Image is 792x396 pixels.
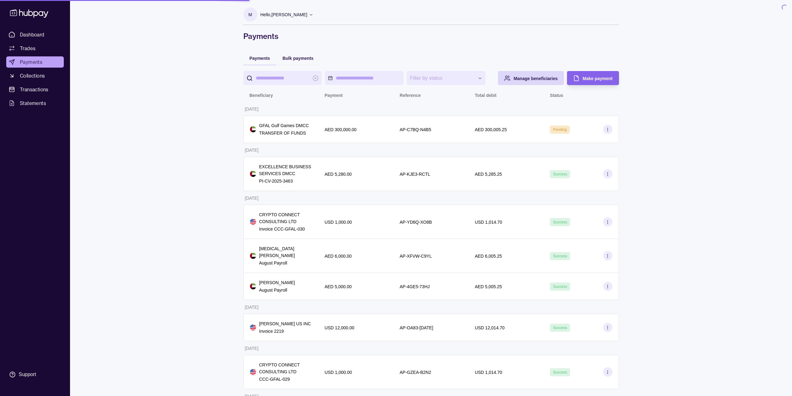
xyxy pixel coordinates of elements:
[400,172,430,177] p: AP-KJE3-RCTL
[325,254,352,259] p: AED 6,000.00
[20,72,45,79] span: Collections
[248,11,252,18] p: M
[475,284,502,289] p: AED 5,005.25
[513,76,558,81] span: Manage beneficiaries
[245,148,259,153] p: [DATE]
[6,29,64,40] a: Dashboard
[250,93,273,98] p: Beneficiary
[250,369,256,375] img: us
[245,196,259,201] p: [DATE]
[400,325,433,330] p: AP-OA83-[DATE]
[475,325,505,330] p: USD 12,014.70
[245,305,259,310] p: [DATE]
[20,99,46,107] span: Statements
[259,122,309,129] p: GFAL Gulf Games DMCC
[259,328,311,335] p: Invoice 2219
[553,284,567,289] span: Success
[259,260,312,266] p: August Payroll
[553,254,567,258] span: Success
[325,220,352,225] p: USD 1,000.00
[260,11,307,18] p: Hello, [PERSON_NAME]
[20,58,42,66] span: Payments
[259,178,312,184] p: PI-CV-2025-3463
[259,361,312,375] p: CRYPTO CONNECT CONSULTING LTD
[400,127,431,132] p: AP-C7BQ-N4B5
[475,220,502,225] p: USD 1,014.70
[6,70,64,81] a: Collections
[400,284,429,289] p: AP-4GE5-73HJ
[6,84,64,95] a: Transactions
[475,172,502,177] p: AED 5,285.25
[20,31,45,38] span: Dashboard
[325,370,352,375] p: USD 1,000.00
[325,284,352,289] p: AED 5,000.00
[6,368,64,381] a: Support
[553,220,567,224] span: Success
[250,324,256,331] img: us
[245,346,259,351] p: [DATE]
[20,86,49,93] span: Transactions
[475,370,502,375] p: USD 1,014.70
[283,56,314,61] span: Bulk payments
[400,93,421,98] p: Reference
[259,211,312,225] p: CRYPTO CONNECT CONSULTING LTD
[256,71,310,85] input: search
[250,253,256,259] img: ae
[259,163,312,177] p: EXCELLENCE BUSINESS SERVICES DMCC
[553,326,567,330] span: Success
[259,279,295,286] p: [PERSON_NAME]
[259,376,312,383] p: CCC-GFAL-029
[553,172,567,176] span: Success
[259,320,311,327] p: [PERSON_NAME] US INC
[400,220,432,225] p: AP-YD6Q-XO8B
[400,254,432,259] p: AP-XFVW-C9YL
[325,325,354,330] p: USD 12,000.00
[250,219,256,225] img: us
[550,93,563,98] p: Status
[250,126,256,132] img: ae
[245,107,259,112] p: [DATE]
[243,31,619,41] h1: Payments
[325,127,357,132] p: AED 300,000.00
[400,370,431,375] p: AP-GZEA-B2N2
[259,287,295,293] p: August Payroll
[250,283,256,289] img: ae
[567,71,619,85] button: Make payment
[553,370,567,375] span: Success
[325,93,343,98] p: Payment
[325,172,352,177] p: AED 5,280.00
[6,56,64,68] a: Payments
[553,127,567,132] span: Pending
[6,98,64,109] a: Statements
[259,130,309,136] p: TRANSFER OF FUNDS
[498,71,564,85] button: Manage beneficiaries
[259,245,312,259] p: [MEDICAL_DATA][PERSON_NAME]
[475,127,507,132] p: AED 300,005.25
[250,56,270,61] span: Payments
[475,93,497,98] p: Total debit
[583,76,612,81] span: Make payment
[6,43,64,54] a: Trades
[19,371,36,378] div: Support
[20,45,35,52] span: Trades
[259,226,312,232] p: Invoice CCC-GFAL-030
[475,254,502,259] p: AED 6,005.25
[250,171,256,177] img: ae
